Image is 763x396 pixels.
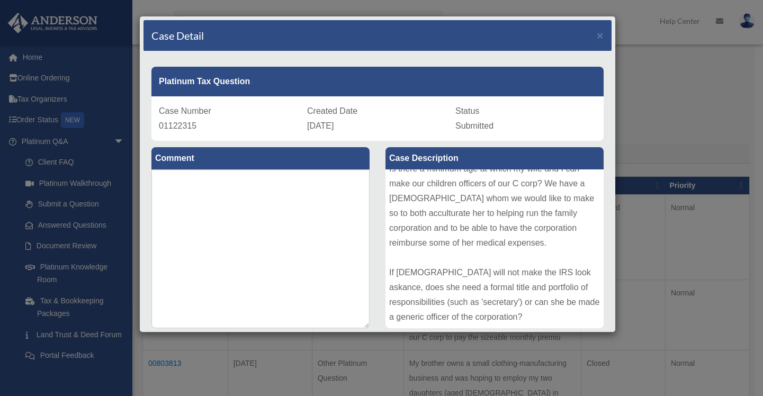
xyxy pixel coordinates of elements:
[307,121,334,130] span: [DATE]
[385,169,604,328] div: Is there a minimum age at which my wife and I can make our children officers of our C corp? We ha...
[151,147,370,169] label: Comment
[455,121,493,130] span: Submitted
[455,106,479,115] span: Status
[307,106,357,115] span: Created Date
[151,28,204,43] h4: Case Detail
[385,147,604,169] label: Case Description
[159,121,196,130] span: 01122315
[159,106,211,115] span: Case Number
[597,30,604,41] button: Close
[151,67,604,96] div: Platinum Tax Question
[597,29,604,41] span: ×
